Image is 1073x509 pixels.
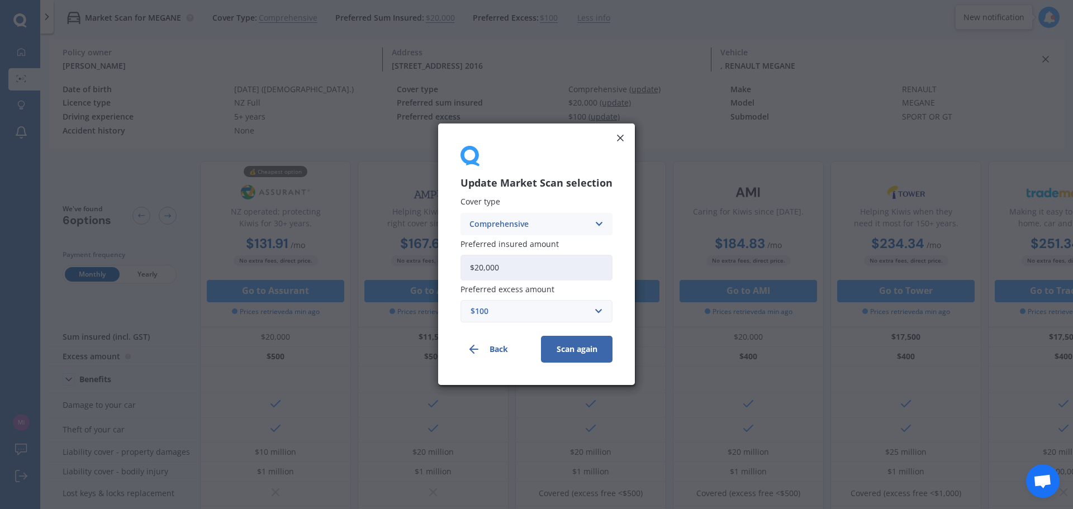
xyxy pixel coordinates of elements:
[541,336,613,363] button: Scan again
[460,239,559,249] span: Preferred insured amount
[469,218,589,230] div: Comprehensive
[1026,464,1060,498] a: Open chat
[460,197,500,207] span: Cover type
[471,306,589,318] div: $100
[460,336,532,363] button: Back
[460,255,613,280] input: Enter amount
[460,284,554,295] span: Preferred excess amount
[460,177,613,190] h3: Update Market Scan selection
